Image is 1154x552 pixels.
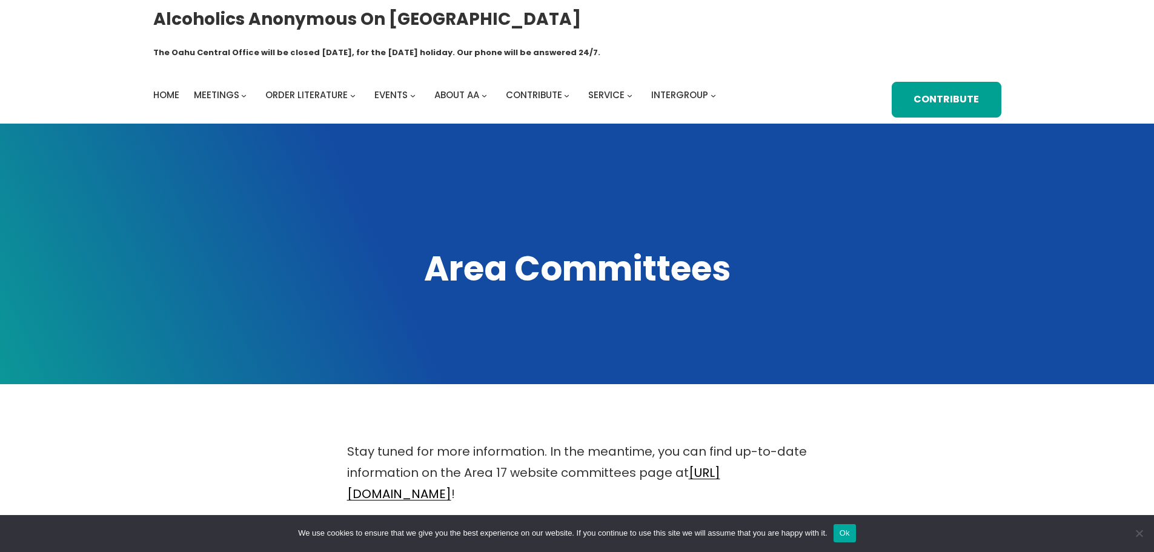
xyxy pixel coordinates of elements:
a: Home [153,87,179,104]
button: Order Literature submenu [350,93,356,98]
a: Meetings [194,87,239,104]
button: Service submenu [627,93,632,98]
span: About AA [434,88,479,101]
button: Events submenu [410,93,416,98]
nav: Intergroup [153,87,720,104]
span: Events [374,88,408,101]
span: Intergroup [651,88,708,101]
span: Home [153,88,179,101]
p: Stay tuned for more information. In the meantime, you can find up-to-date information on the Area... [347,441,807,505]
span: No [1133,527,1145,539]
span: We use cookies to ensure that we give you the best experience on our website. If you continue to ... [298,527,827,539]
span: Meetings [194,88,239,101]
a: Contribute [506,87,562,104]
a: Events [374,87,408,104]
span: Service [588,88,625,101]
h1: The Oahu Central Office will be closed [DATE], for the [DATE] holiday. Our phone will be answered... [153,47,600,59]
a: Service [588,87,625,104]
a: Contribute [892,82,1001,118]
a: About AA [434,87,479,104]
a: Alcoholics Anonymous on [GEOGRAPHIC_DATA] [153,4,581,34]
a: Intergroup [651,87,708,104]
button: About AA submenu [482,93,487,98]
button: Ok [834,524,856,542]
h1: Area Committees [153,246,1001,292]
button: Meetings submenu [241,93,247,98]
span: Order Literature [265,88,348,101]
button: Intergroup submenu [711,93,716,98]
button: Contribute submenu [564,93,569,98]
span: Contribute [506,88,562,101]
